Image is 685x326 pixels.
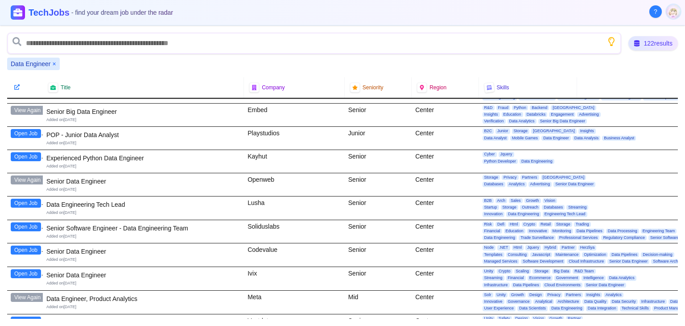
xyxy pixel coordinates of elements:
span: Arch [495,198,508,203]
span: Partner [566,316,583,321]
div: Lusha [244,196,345,220]
span: Innovative [483,299,504,304]
span: Partner [560,245,577,250]
div: Center [412,243,479,267]
span: Analytical [533,299,554,304]
span: Vision [532,316,546,321]
span: Solr [483,293,493,297]
div: Added on [DATE] [46,163,240,169]
div: Kayhut [244,150,345,173]
span: Unity [495,293,508,297]
span: [GEOGRAPHIC_DATA] [551,105,596,110]
span: Streaming [566,205,588,210]
span: Data Pipelines [610,252,639,257]
span: Cloud Environments [543,283,582,288]
span: Html [512,245,524,250]
span: Region [429,84,446,91]
div: Senior Data Engineer [46,177,240,186]
span: Risk [483,222,494,227]
button: Remove Data Engineer filter [53,59,56,68]
span: Data Engineering [549,306,584,311]
span: Databases [483,182,505,187]
div: Soliduslabs [244,220,345,243]
div: Added on [DATE] [46,234,240,239]
button: Open Job [11,269,41,278]
span: Storage [532,269,550,274]
span: Data Engineer [541,136,571,141]
span: Retail [539,222,553,227]
span: Unity [483,316,495,321]
span: Ecommerce [528,276,553,280]
span: Engineering Tech Lead [543,212,587,217]
button: Show search tips [607,37,616,46]
span: Html [508,222,520,227]
span: Data Engineering [483,235,517,240]
span: Consulting [506,252,529,257]
div: Senior Big Data Engineer [46,107,240,116]
div: Senior [345,243,412,267]
span: Regulatory Compliance [601,235,647,240]
div: Senior [345,173,412,196]
span: - find your dream job under the radar [71,9,173,16]
span: Data Engineering [520,159,554,164]
button: View Again [11,176,44,184]
span: Databricks [525,112,548,117]
span: Senior Data Engineer [553,182,595,187]
span: Jquery [499,152,514,157]
span: Privacy [502,175,519,180]
span: Python Developer [483,159,518,164]
span: Growth [524,198,541,203]
span: Education [502,112,523,117]
span: Trading [574,222,591,227]
div: Center [412,267,479,290]
div: Data Engineer, Product Analytics [46,294,240,303]
span: Mobile Games [510,136,540,141]
span: Engineering Team [641,229,677,234]
span: Insights [483,112,500,117]
span: Data Pipelines [575,229,604,234]
div: Junior [345,127,412,150]
div: Added on [DATE] [46,117,240,123]
div: Senior Data Engineer [46,247,240,256]
span: Business Analyst [602,136,636,141]
span: Data Security [610,299,638,304]
span: Technical Skills [620,306,651,311]
span: Design [528,293,544,297]
span: Data Integration [586,306,618,311]
div: Senior [345,267,412,290]
span: R&D [483,105,495,110]
div: Senior [345,150,412,173]
span: Partners [564,293,583,297]
span: Advertising [528,182,552,187]
div: Center [412,291,479,314]
span: Defi [495,222,506,227]
div: POP - Junior Data Analyst [46,130,240,139]
div: Added on [DATE] [46,304,240,310]
button: Open Job [11,129,41,138]
span: Government [554,276,580,280]
span: Trade Surveillance [519,235,556,240]
div: Added on [DATE] [46,187,240,192]
span: Growth [509,293,526,297]
span: Financial [483,229,502,234]
span: Professional Services [557,235,600,240]
span: Storage [483,175,500,180]
div: Added on [DATE] [46,257,240,263]
span: Storage [501,205,519,210]
button: View Again [11,293,44,302]
div: Added on [DATE] [46,140,240,146]
span: Data Scientists [517,306,548,311]
span: Growth [548,316,564,321]
span: Partners [520,175,539,180]
span: Data Engineering [506,212,541,217]
span: Cloud Infrastructure [567,259,606,264]
span: Data Engineer [11,59,51,68]
span: Data Analyst [483,136,509,141]
div: Meta [244,291,345,314]
button: View Again [11,106,44,115]
span: ? [654,7,657,16]
span: Data Processing [606,229,639,234]
div: Codevalue [244,243,345,267]
span: Intelligence [582,276,606,280]
span: Scaling [514,269,531,274]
